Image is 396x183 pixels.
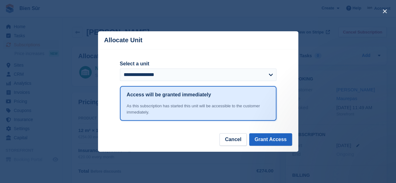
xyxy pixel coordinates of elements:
button: close [380,6,390,16]
h1: Access will be granted immediately [127,91,211,99]
p: Allocate Unit [104,37,142,44]
label: Select a unit [120,60,276,68]
button: Grant Access [249,133,292,146]
button: Cancel [219,133,246,146]
div: As this subscription has started this unit will be accessible to the customer immediately. [127,103,270,115]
